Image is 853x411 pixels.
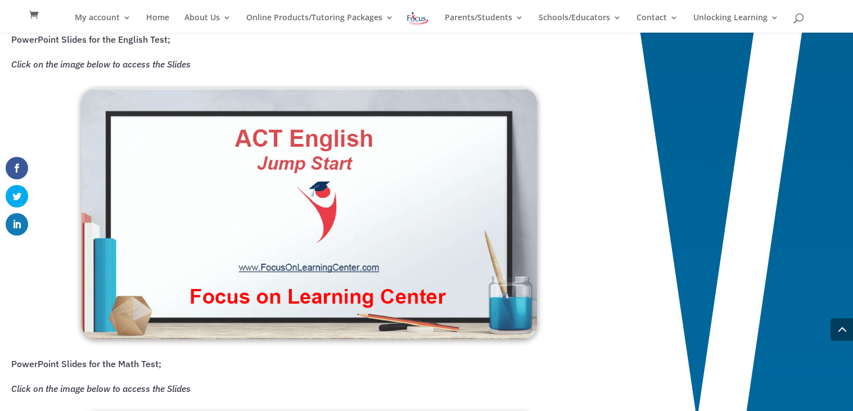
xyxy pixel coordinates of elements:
a: Home [146,13,169,33]
p: PowerPoint Slides for the Math Test; [11,356,613,381]
a: My account [75,13,131,33]
a: Schools/Educators [539,13,621,33]
p: PowerPoint Slides for the English Test; [11,31,613,56]
a: Parents/Students [445,13,523,33]
a: Unlocking Learning [693,13,779,33]
em: Click on the image below to access the Slides [11,383,191,394]
a: About Us [184,13,231,33]
em: Click on the image below to access the Slides [11,58,191,70]
img: FOL English Jump Start Screen Shot [82,89,537,339]
a: Digital ACT Prep English/Reading Workbook [82,328,537,342]
a: Online Products/Tutoring Packages [246,13,394,33]
a: Contact [637,13,678,33]
img: Focus on Learning [406,10,430,26]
